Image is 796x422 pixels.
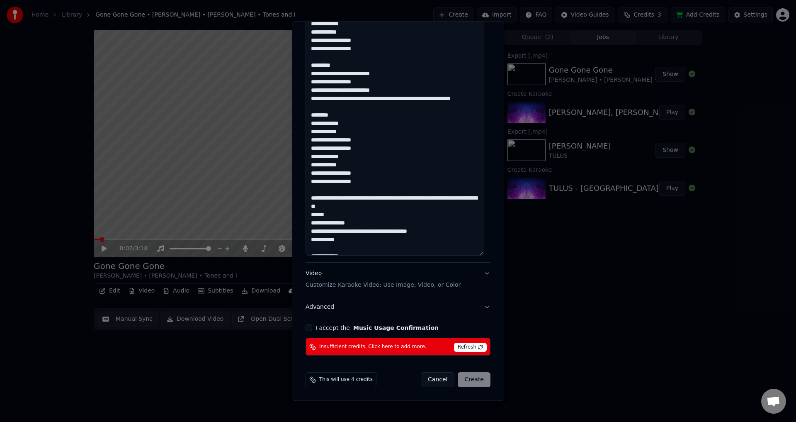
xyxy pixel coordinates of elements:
div: Video [306,270,461,290]
p: Customize Karaoke Video: Use Image, Video, or Color [306,281,461,290]
span: Insufficient credits. Click here to add more. [319,344,427,350]
span: This will use 4 credits [319,377,373,383]
button: Cancel [421,373,454,388]
label: I accept the [315,325,439,331]
button: Advanced [306,297,490,318]
span: Refresh [454,343,487,352]
button: VideoCustomize Karaoke Video: Use Image, Video, or Color [306,263,490,296]
button: I accept the [353,325,439,331]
